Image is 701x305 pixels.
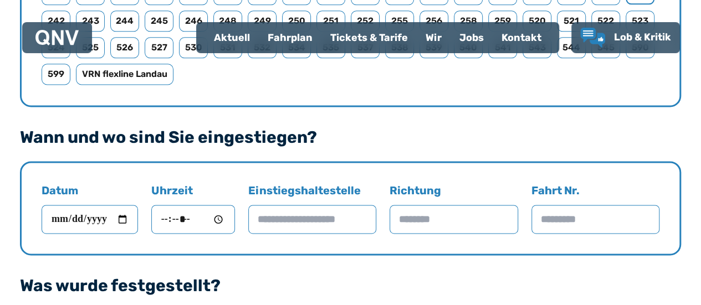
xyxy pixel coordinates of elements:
a: Lob & Kritik [580,28,671,48]
a: Tickets & Tarife [321,23,417,52]
label: Einstiegshaltestelle [248,183,377,234]
input: Fahrt Nr. [531,205,660,234]
a: Aktuell [205,23,259,52]
input: Einstiegshaltestelle [248,205,377,234]
input: Richtung [390,205,518,234]
a: QNV Logo [35,27,79,49]
legend: Wann und wo sind Sie eingestiegen? [20,129,317,146]
a: Jobs [451,23,493,52]
label: Richtung [390,183,518,234]
input: Datum [42,205,138,234]
label: Fahrt Nr. [531,183,660,234]
label: Datum [42,183,138,234]
img: QNV Logo [35,30,79,45]
span: Lob & Kritik [614,31,671,43]
legend: Was wurde festgestellt? [20,277,221,294]
a: Fahrplan [259,23,321,52]
a: Wir [417,23,451,52]
label: Uhrzeit [151,183,235,234]
input: Uhrzeit [151,205,235,234]
a: Kontakt [493,23,550,52]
